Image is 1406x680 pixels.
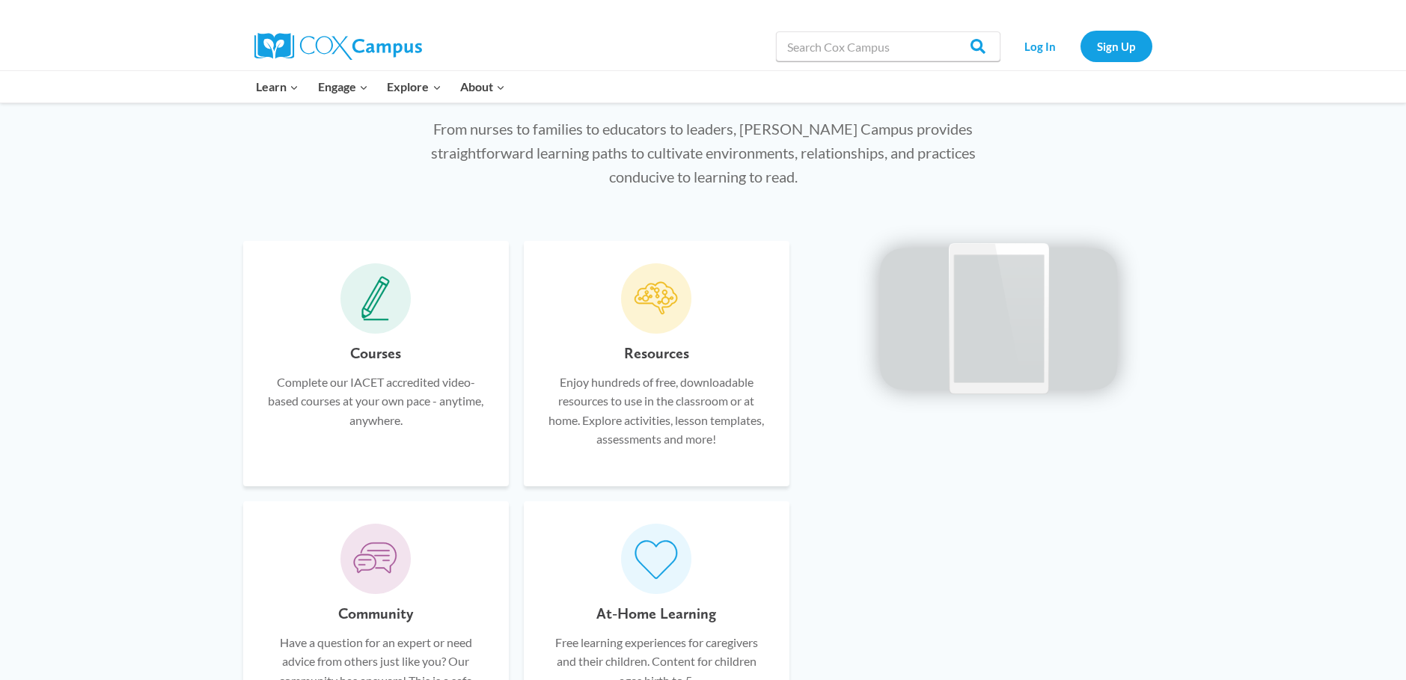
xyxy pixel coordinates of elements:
a: Log In [1008,31,1073,61]
nav: Primary Navigation [247,71,515,102]
h6: Resources [624,341,689,365]
h6: At-Home Learning [596,601,716,625]
button: Child menu of Explore [378,71,451,102]
input: Search Cox Campus [776,31,1000,61]
h6: Courses [350,341,401,365]
p: Enjoy hundreds of free, downloadable resources to use in the classroom or at home. Explore activi... [546,373,767,449]
button: Child menu of About [450,71,515,102]
a: Sign Up [1081,31,1152,61]
nav: Secondary Navigation [1008,31,1152,61]
h6: Community [338,601,413,625]
button: Child menu of Engage [308,71,378,102]
button: Child menu of Learn [247,71,309,102]
p: From nurses to families to educators to leaders, [PERSON_NAME] Campus provides straightforward le... [414,117,993,189]
p: Complete our IACET accredited video-based courses at your own pace - anytime, anywhere. [266,373,486,430]
img: Cox Campus [254,33,422,60]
